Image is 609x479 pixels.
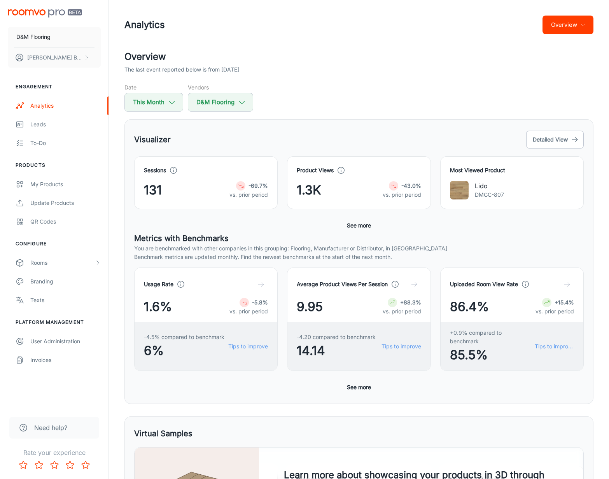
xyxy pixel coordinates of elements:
button: See more [344,219,374,233]
strong: +88.3% [400,299,421,306]
h1: Analytics [124,18,165,32]
span: 1.6% [144,297,172,316]
span: +0.9% compared to benchmark [450,329,532,346]
div: Branding [30,277,101,286]
a: Tips to improve [228,342,268,351]
p: Lido [475,181,504,191]
h4: Uploaded Room View Rate [450,280,518,288]
span: 6% [144,341,224,360]
button: See more [344,380,374,394]
h5: Date [124,83,183,91]
div: Analytics [30,101,101,110]
h4: Usage Rate [144,280,173,288]
div: Leads [30,120,101,129]
div: Texts [30,296,101,304]
p: [PERSON_NAME] Bunkhong [27,53,82,62]
h2: Overview [124,50,593,64]
span: Need help? [34,423,67,432]
span: -4.5% compared to benchmark [144,333,224,341]
button: Rate 1 star [16,457,31,473]
span: 85.5% [450,346,532,364]
button: [PERSON_NAME] Bunkhong [8,47,101,68]
h5: Virtual Samples [134,428,192,439]
span: 9.95 [297,297,323,316]
h4: Average Product Views Per Session [297,280,388,288]
div: To-do [30,139,101,147]
img: Roomvo PRO Beta [8,9,82,17]
p: vs. prior period [229,191,268,199]
div: Update Products [30,199,101,207]
div: Rooms [30,259,94,267]
span: 14.14 [297,341,376,360]
button: Rate 4 star [62,457,78,473]
div: Invoices [30,356,101,364]
p: DMGC-807 [475,191,504,199]
h5: Metrics with Benchmarks [134,233,584,244]
span: 131 [144,181,162,199]
button: Detailed View [526,131,584,149]
button: D&M Flooring [188,93,253,112]
span: 86.4% [450,297,489,316]
p: vs. prior period [535,307,574,316]
img: Lido [450,181,469,199]
button: Overview [542,16,593,34]
p: Rate your experience [6,448,102,457]
strong: -5.8% [252,299,268,306]
p: vs. prior period [383,191,421,199]
a: Tips to improve [535,342,574,351]
h5: Visualizer [134,134,171,145]
a: Tips to improve [381,342,421,351]
strong: -69.7% [248,182,268,189]
button: This Month [124,93,183,112]
button: Rate 5 star [78,457,93,473]
p: vs. prior period [383,307,421,316]
div: User Administration [30,337,101,346]
strong: +15.4% [555,299,574,306]
button: D&M Flooring [8,27,101,47]
h5: Vendors [188,83,253,91]
p: Benchmark metrics are updated monthly. Find the newest benchmarks at the start of the next month. [134,253,584,261]
button: Rate 2 star [31,457,47,473]
h4: Product Views [297,166,334,175]
strong: -43.0% [401,182,421,189]
p: D&M Flooring [16,33,51,41]
span: 1.3K [297,181,321,199]
p: The last event reported below is from [DATE] [124,65,239,74]
button: Rate 3 star [47,457,62,473]
div: My Products [30,180,101,189]
h4: Sessions [144,166,166,175]
span: -4.20 compared to benchmark [297,333,376,341]
p: vs. prior period [229,307,268,316]
div: QR Codes [30,217,101,226]
h4: Most Viewed Product [450,166,574,175]
p: You are benchmarked with other companies in this grouping: Flooring, Manufacturer or Distributor,... [134,244,584,253]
